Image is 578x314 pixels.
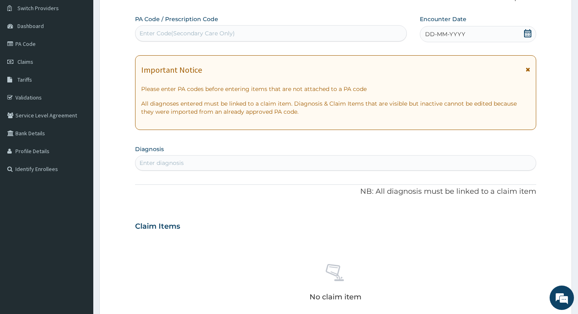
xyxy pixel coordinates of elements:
[420,15,466,23] label: Encounter Date
[135,186,536,197] p: NB: All diagnosis must be linked to a claim item
[309,293,361,301] p: No claim item
[140,29,235,37] div: Enter Code(Secondary Care Only)
[140,159,184,167] div: Enter diagnosis
[47,102,112,184] span: We're online!
[17,76,32,83] span: Tariffs
[141,100,530,116] p: All diagnoses entered must be linked to a claim item. Diagnosis & Claim Items that are visible bu...
[17,22,44,30] span: Dashboard
[135,15,218,23] label: PA Code / Prescription Code
[15,41,33,61] img: d_794563401_company_1708531726252_794563401
[141,65,202,74] h1: Important Notice
[17,4,59,12] span: Switch Providers
[141,85,530,93] p: Please enter PA codes before entering items that are not attached to a PA code
[4,222,155,250] textarea: Type your message and hit 'Enter'
[133,4,153,24] div: Minimize live chat window
[42,45,136,56] div: Chat with us now
[135,222,180,231] h3: Claim Items
[135,145,164,153] label: Diagnosis
[425,30,465,38] span: DD-MM-YYYY
[17,58,33,65] span: Claims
